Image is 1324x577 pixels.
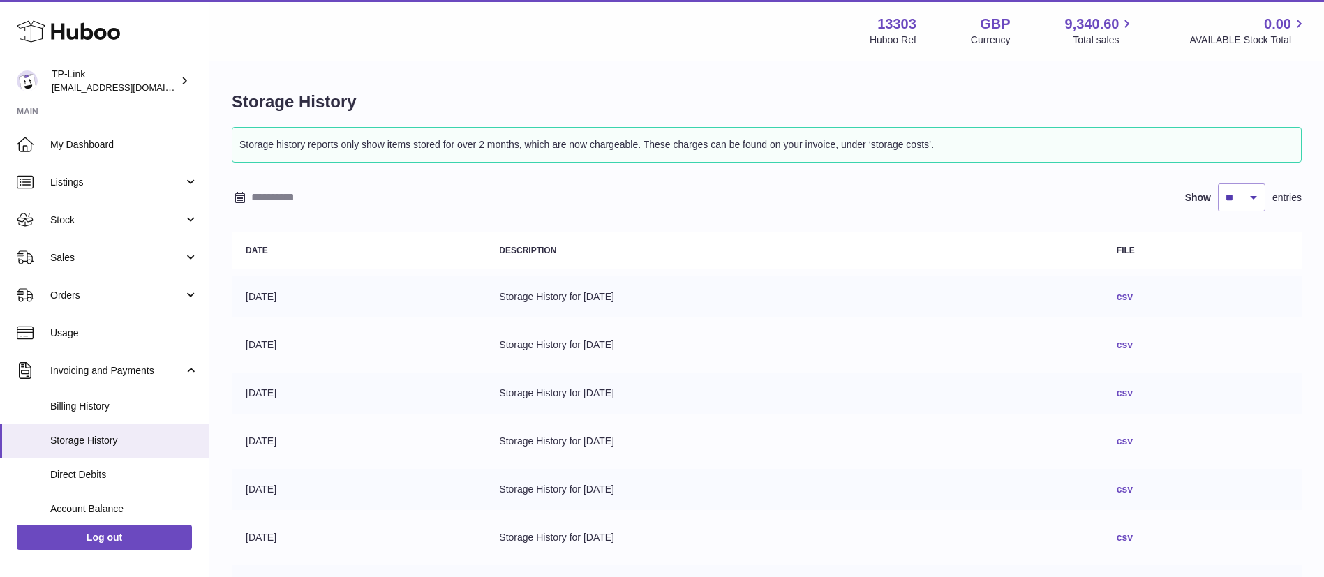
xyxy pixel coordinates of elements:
span: Listings [50,176,184,189]
td: [DATE] [232,469,485,510]
span: Billing History [50,400,198,413]
span: Account Balance [50,502,198,516]
span: 9,340.60 [1065,15,1120,33]
td: Storage History for [DATE] [485,324,1102,366]
a: Log out [17,525,192,550]
div: Currency [971,33,1011,47]
span: Sales [50,251,184,264]
a: 9,340.60 Total sales [1065,15,1136,47]
span: [EMAIL_ADDRESS][DOMAIN_NAME] [52,82,205,93]
a: csv [1117,339,1133,350]
div: TP-Link [52,68,177,94]
span: Usage [50,327,198,340]
span: entries [1272,191,1302,204]
h1: Storage History [232,91,1302,113]
span: Invoicing and Payments [50,364,184,377]
span: Storage History [50,434,198,447]
div: Huboo Ref [870,33,916,47]
td: Storage History for [DATE] [485,276,1102,317]
label: Show [1185,191,1211,204]
p: Storage history reports only show items stored for over 2 months, which are now chargeable. These... [239,135,1294,155]
span: 0.00 [1264,15,1291,33]
td: [DATE] [232,373,485,414]
a: csv [1117,291,1133,302]
a: csv [1117,435,1133,447]
span: Stock [50,213,184,227]
a: csv [1117,484,1133,495]
span: AVAILABLE Stock Total [1189,33,1307,47]
td: [DATE] [232,517,485,558]
span: My Dashboard [50,138,198,151]
strong: File [1117,246,1135,255]
strong: GBP [980,15,1010,33]
a: csv [1117,532,1133,543]
img: internalAdmin-13303@internal.huboo.com [17,70,38,91]
td: Storage History for [DATE] [485,469,1102,510]
td: [DATE] [232,421,485,462]
a: csv [1117,387,1133,398]
td: Storage History for [DATE] [485,421,1102,462]
span: Total sales [1073,33,1135,47]
strong: Date [246,246,268,255]
a: 0.00 AVAILABLE Stock Total [1189,15,1307,47]
td: Storage History for [DATE] [485,517,1102,558]
span: Orders [50,289,184,302]
td: [DATE] [232,276,485,317]
td: Storage History for [DATE] [485,373,1102,414]
td: [DATE] [232,324,485,366]
span: Direct Debits [50,468,198,481]
strong: 13303 [877,15,916,33]
strong: Description [499,246,556,255]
